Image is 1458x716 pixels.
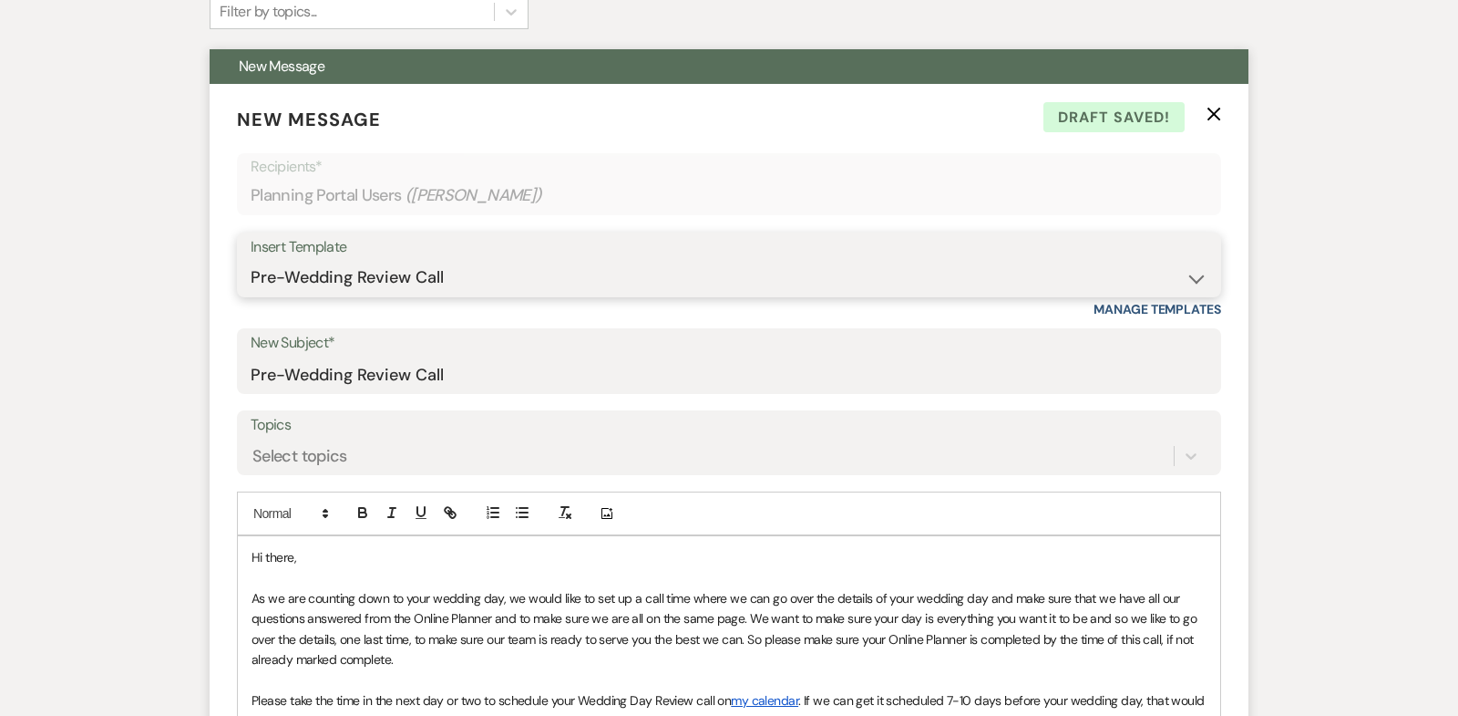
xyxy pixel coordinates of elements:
[1043,102,1185,133] span: Draft saved!
[252,549,296,566] span: Hi there,
[220,1,317,23] div: Filter by topics...
[252,444,347,469] div: Select topics
[731,692,798,709] a: my calendar
[406,183,542,208] span: ( [PERSON_NAME] )
[251,330,1207,357] label: New Subject*
[251,178,1207,213] div: Planning Portal Users
[251,155,1207,179] p: Recipients*
[237,108,381,131] span: New Message
[252,590,1200,668] span: As we are counting down to your wedding day, we would like to set up a call time where we can go ...
[1093,301,1221,317] a: Manage Templates
[252,692,731,709] span: Please take the time in the next day or two to schedule your Wedding Day Review call on
[251,234,1207,261] div: Insert Template
[251,412,1207,439] label: Topics
[239,57,324,76] span: New Message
